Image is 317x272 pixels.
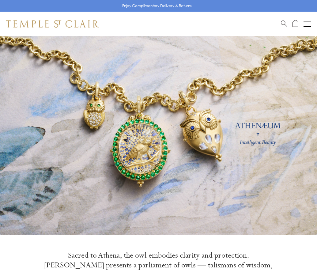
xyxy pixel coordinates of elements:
a: Open Shopping Bag [292,20,298,28]
a: Search [281,20,287,28]
img: Temple St. Clair [6,20,99,28]
button: Open navigation [304,20,311,28]
p: Enjoy Complimentary Delivery & Returns [122,3,192,9]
